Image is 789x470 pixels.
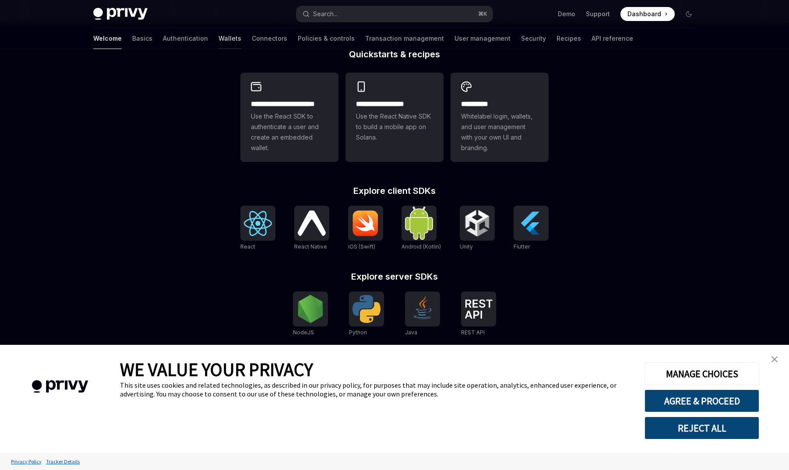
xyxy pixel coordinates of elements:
[405,291,440,337] a: JavaJava
[294,206,329,251] a: React NativeReact Native
[592,28,633,49] a: API reference
[120,358,313,381] span: WE VALUE YOUR PRIVACY
[298,28,355,49] a: Policies & controls
[558,10,575,18] a: Demo
[478,11,487,18] span: ⌘ K
[557,28,581,49] a: Recipes
[405,207,433,239] img: Android (Kotlin)
[356,111,433,143] span: Use the React Native SDK to build a mobile app on Solana.
[766,351,783,368] a: close banner
[240,50,549,59] h2: Quickstarts & recipes
[252,28,287,49] a: Connectors
[345,73,444,162] a: **** **** **** ***Use the React Native SDK to build a mobile app on Solana.
[132,28,152,49] a: Basics
[463,209,491,237] img: Unity
[460,243,473,250] span: Unity
[620,7,675,21] a: Dashboard
[409,295,437,323] img: Java
[120,381,631,398] div: This site uses cookies and related technologies, as described in our privacy policy, for purposes...
[586,10,610,18] a: Support
[451,73,549,162] a: **** *****Whitelabel login, wallets, and user management with your own UI and branding.
[645,389,759,412] button: AGREE & PROCEED
[402,243,441,250] span: Android (Kotlin)
[251,111,328,153] span: Use the React SDK to authenticate a user and create an embedded wallet.
[771,356,778,362] img: close banner
[348,243,375,250] span: iOS (Swift)
[514,206,549,251] a: FlutterFlutter
[313,9,338,19] div: Search...
[9,454,44,469] a: Privacy Policy
[454,28,511,49] a: User management
[461,111,538,153] span: Whitelabel login, wallets, and user management with your own UI and branding.
[296,6,493,22] button: Search...⌘K
[517,209,545,237] img: Flutter
[240,206,275,251] a: ReactReact
[514,243,530,250] span: Flutter
[240,272,549,281] h2: Explore server SDKs
[461,291,496,337] a: REST APIREST API
[460,206,495,251] a: UnityUnity
[240,243,255,250] span: React
[352,210,380,236] img: iOS (Swift)
[44,454,82,469] a: Tracker Details
[348,206,383,251] a: iOS (Swift)iOS (Swift)
[298,210,326,235] img: React Native
[682,7,696,21] button: Toggle dark mode
[365,28,444,49] a: Transaction management
[163,28,208,49] a: Authentication
[218,28,241,49] a: Wallets
[645,362,759,385] button: MANAGE CHOICES
[352,295,380,323] img: Python
[349,329,367,336] span: Python
[521,28,546,49] a: Security
[244,211,272,236] img: React
[627,10,661,18] span: Dashboard
[240,186,549,195] h2: Explore client SDKs
[293,291,328,337] a: NodeJSNodeJS
[645,417,759,439] button: REJECT ALL
[93,8,148,20] img: dark logo
[293,329,314,336] span: NodeJS
[349,291,384,337] a: PythonPython
[13,368,107,406] img: company logo
[402,206,441,251] a: Android (Kotlin)Android (Kotlin)
[405,329,417,336] span: Java
[465,299,493,319] img: REST API
[93,28,122,49] a: Welcome
[294,243,327,250] span: React Native
[461,329,485,336] span: REST API
[296,295,324,323] img: NodeJS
